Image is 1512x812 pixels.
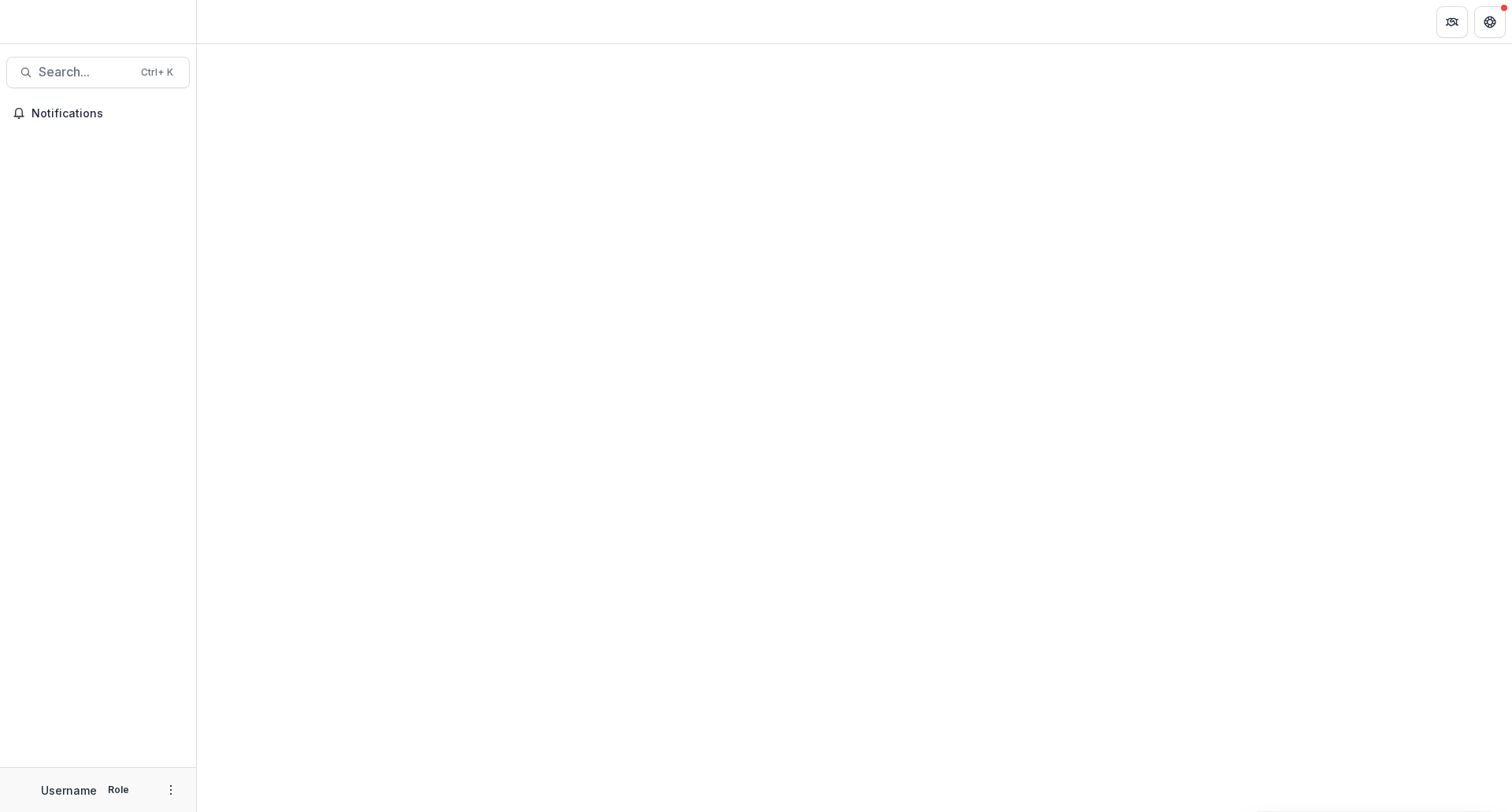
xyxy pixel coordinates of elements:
p: Username [41,782,97,799]
button: Notifications [6,101,190,126]
p: Role [103,783,134,797]
button: Search... [6,57,190,88]
button: Partners [1436,6,1468,38]
button: More [161,780,180,799]
span: Notifications [31,107,183,121]
span: Search... [39,65,132,80]
div: Ctrl + K [138,64,176,81]
button: Get Help [1474,6,1506,38]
